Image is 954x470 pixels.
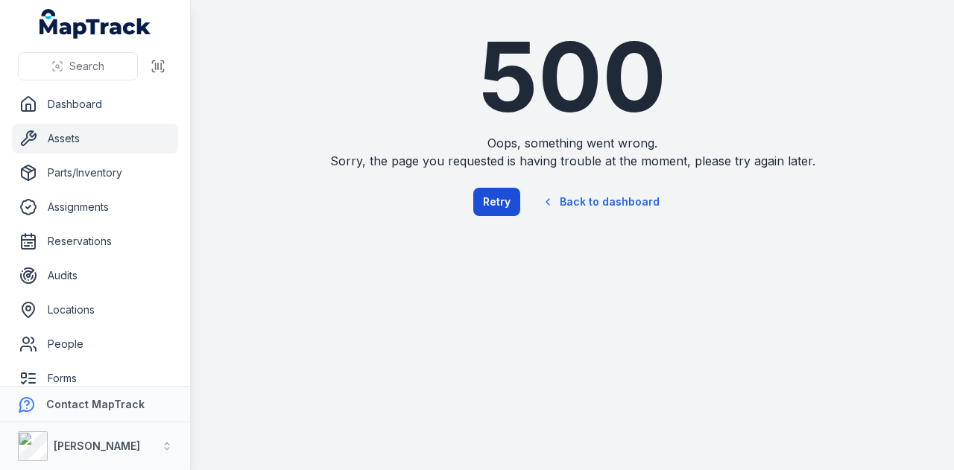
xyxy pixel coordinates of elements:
a: Parts/Inventory [12,158,178,188]
span: Search [69,59,104,74]
a: Back to dashboard [529,185,672,219]
a: Reservations [12,226,178,256]
button: Search [18,52,138,80]
a: Dashboard [12,89,178,119]
a: Assets [12,124,178,153]
span: Oops, something went wrong. [298,134,847,152]
span: Sorry, the page you requested is having trouble at the moment, please try again later. [298,152,847,170]
strong: [PERSON_NAME] [54,439,140,452]
a: Assignments [12,192,178,222]
a: Forms [12,363,178,393]
a: Locations [12,295,178,325]
button: Retry [473,188,520,216]
strong: Contact MapTrack [46,398,145,410]
h1: 500 [298,30,847,125]
a: MapTrack [40,9,151,39]
a: Audits [12,261,178,290]
a: People [12,329,178,359]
